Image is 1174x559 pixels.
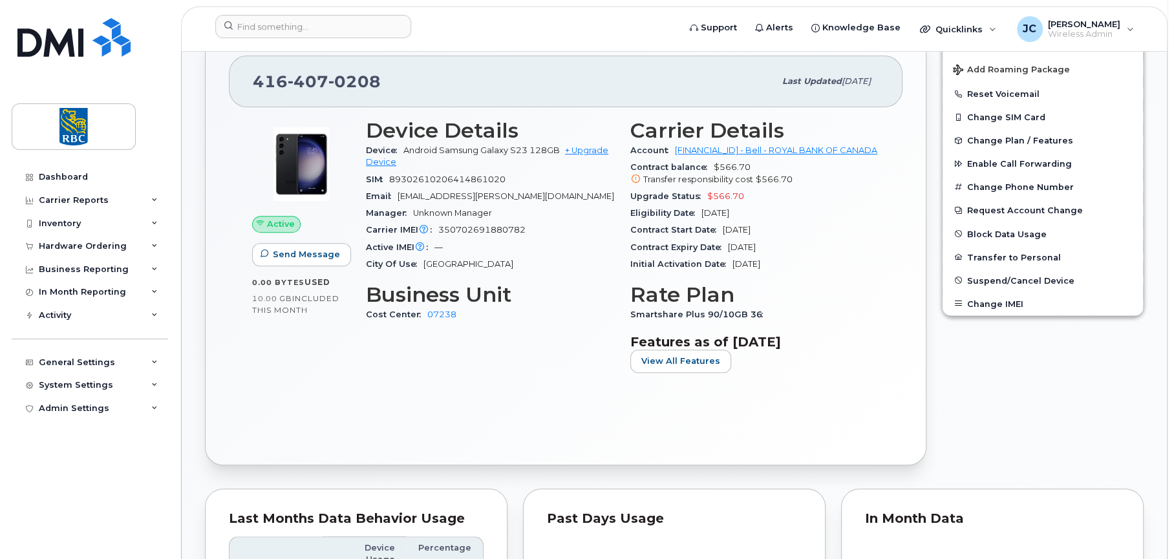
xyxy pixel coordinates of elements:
div: In Month Data [865,512,1120,525]
span: [DATE] [701,208,729,218]
span: 0.00 Bytes [252,278,304,287]
span: $566.70 [630,162,879,185]
span: Contract Expiry Date [630,242,728,252]
span: [PERSON_NAME] [1048,19,1120,29]
button: Send Message [252,243,351,266]
button: Block Data Usage [943,222,1143,246]
span: Enable Call Forwarding [967,159,1072,169]
button: View All Features [630,350,731,373]
span: Email [366,191,398,201]
span: Support [701,21,737,34]
div: Last Months Data Behavior Usage [229,512,484,525]
span: Unknown Manager [413,208,492,218]
span: Eligibility Date [630,208,701,218]
a: Alerts [746,15,802,41]
span: used [304,277,330,287]
span: Wireless Admin [1048,29,1120,39]
span: Last updated [782,76,842,86]
span: Quicklinks [935,24,983,34]
button: Enable Call Forwarding [943,152,1143,175]
span: Change Plan / Features [967,136,1073,145]
div: Past Days Usage [547,512,802,525]
span: 0208 [328,72,381,91]
span: Manager [366,208,413,218]
span: [GEOGRAPHIC_DATA] [423,259,513,269]
a: Support [681,15,746,41]
span: Contract balance [630,162,714,172]
span: JC [1023,21,1036,37]
span: Knowledge Base [822,21,901,34]
button: Change Phone Number [943,175,1143,198]
span: [DATE] [728,242,756,252]
span: View All Features [641,355,720,367]
span: [EMAIL_ADDRESS][PERSON_NAME][DOMAIN_NAME] [398,191,614,201]
h3: Carrier Details [630,119,879,142]
span: Cost Center [366,310,427,319]
button: Change SIM Card [943,105,1143,129]
a: Knowledge Base [802,15,910,41]
span: SIM [366,174,389,184]
span: Active IMEI [366,242,434,252]
span: [DATE] [842,76,871,86]
img: image20231002-3703462-r49339.jpeg [262,125,340,203]
span: Alerts [766,21,793,34]
span: Suspend/Cancel Device [967,275,1074,285]
span: 89302610206414861020 [389,174,506,184]
span: City Of Use [366,259,423,269]
a: [FINANCIAL_ID] - Bell - ROYAL BANK OF CANADA [675,145,877,155]
div: Quicklinks [911,16,1005,42]
button: Suspend/Cancel Device [943,269,1143,292]
h3: Features as of [DATE] [630,334,879,350]
span: Carrier IMEI [366,225,438,235]
span: Contract Start Date [630,225,723,235]
span: Account [630,145,675,155]
span: 416 [253,72,381,91]
button: Request Account Change [943,198,1143,222]
button: Add Roaming Package [943,56,1143,82]
span: included this month [252,293,339,315]
button: Reset Voicemail [943,82,1143,105]
span: Android Samsung Galaxy S23 128GB [403,145,560,155]
button: Transfer to Personal [943,246,1143,269]
span: [DATE] [723,225,751,235]
span: Smartshare Plus 90/10GB 36 [630,310,769,319]
span: Initial Activation Date [630,259,732,269]
span: — [434,242,443,252]
h3: Business Unit [366,283,615,306]
div: Jenn Carlson [1008,16,1143,42]
span: [DATE] [732,259,760,269]
span: $566.70 [707,191,744,201]
input: Find something... [215,15,411,38]
a: 07238 [427,310,456,319]
span: Send Message [273,248,340,260]
h3: Device Details [366,119,615,142]
span: $566.70 [756,174,793,184]
span: 10.00 GB [252,294,292,303]
span: 350702691880782 [438,225,526,235]
span: 407 [288,72,328,91]
button: Change Plan / Features [943,129,1143,152]
h3: Rate Plan [630,283,879,306]
button: Change IMEI [943,292,1143,315]
span: Active [267,218,295,230]
span: Add Roaming Package [953,65,1070,77]
span: Upgrade Status [630,191,707,201]
span: Transfer responsibility cost [643,174,753,184]
span: Device [366,145,403,155]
